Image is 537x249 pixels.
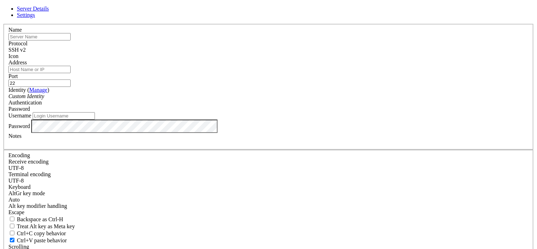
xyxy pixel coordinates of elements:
[8,27,22,33] label: Name
[27,87,49,93] span: ( )
[17,230,66,236] span: Ctrl+C copy behavior
[8,223,75,229] label: Whether the Alt key acts as a Meta key or as a distinct Alt key.
[8,40,27,46] label: Protocol
[8,230,66,236] label: Ctrl-C copies if true, send ^C to host if false. Ctrl-Shift-C sends ^C to host if true, copies if...
[17,6,49,12] a: Server Details
[17,223,75,229] span: Treat Alt key as Meta key
[8,171,51,177] label: The default terminal encoding. ISO-2022 enables character map translations (like graphics maps). ...
[8,178,24,184] span: UTF-8
[8,209,24,215] span: Escape
[8,133,21,139] label: Notes
[29,87,47,93] a: Manage
[8,47,529,53] div: SSH v2
[8,100,42,106] label: Authentication
[17,237,67,243] span: Ctrl+V paste behavior
[10,238,14,242] input: Ctrl+V paste behavior
[33,112,95,120] input: Login Username
[8,159,48,165] label: Set the expected encoding for data received from the host. If the encodings do not match, visual ...
[17,12,35,18] a: Settings
[8,66,71,73] input: Host Name or IP
[8,209,529,216] div: Escape
[8,190,45,196] label: Set the expected encoding for data received from the host. If the encodings do not match, visual ...
[8,123,30,129] label: Password
[8,93,44,99] i: Custom Identity
[10,231,14,235] input: Ctrl+C copy behavior
[10,224,14,228] input: Treat Alt key as Meta key
[8,165,24,171] span: UTF-8
[8,216,63,222] label: If true, the backspace should send BS ('\x08', aka ^H). Otherwise the backspace key should send '...
[8,197,529,203] div: Auto
[8,184,31,190] label: Keyboard
[8,178,529,184] div: UTF-8
[8,93,529,100] div: Custom Identity
[8,197,20,203] span: Auto
[8,79,71,87] input: Port Number
[17,216,63,222] span: Backspace as Ctrl-H
[8,152,30,158] label: Encoding
[8,53,18,59] label: Icon
[8,203,67,209] label: Controls how the Alt key is handled. Escape: Send an ESC prefix. 8-Bit: Add 128 to the typed char...
[8,113,31,119] label: Username
[10,217,14,221] input: Backspace as Ctrl-H
[8,106,30,112] span: Password
[8,165,529,171] div: UTF-8
[8,87,49,93] label: Identity
[8,47,26,53] span: SSH v2
[8,33,71,40] input: Server Name
[8,237,67,243] label: Ctrl+V pastes if true, sends ^V to host if false. Ctrl+Shift+V sends ^V to host if true, pastes i...
[8,106,529,112] div: Password
[8,73,18,79] label: Port
[8,59,27,65] label: Address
